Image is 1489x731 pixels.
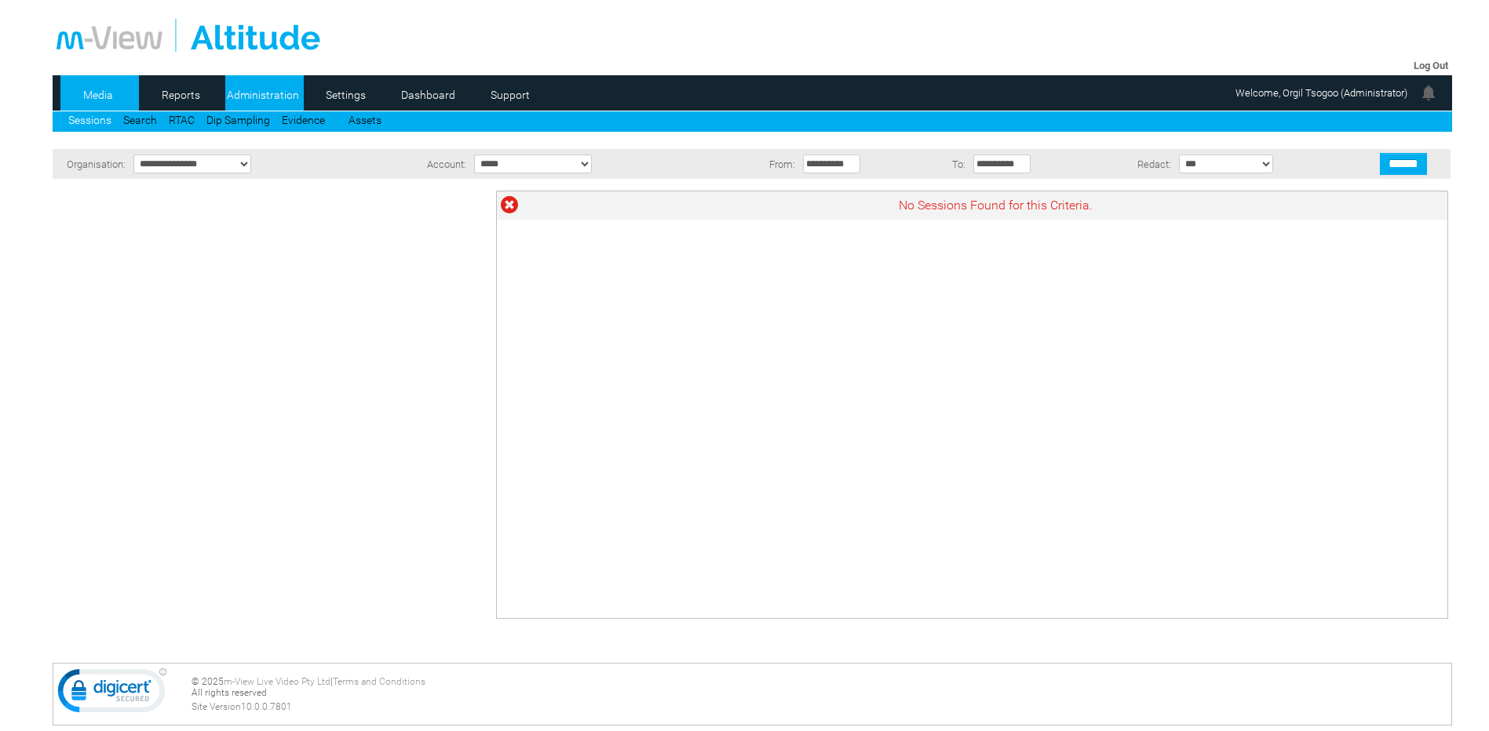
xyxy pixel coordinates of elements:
a: m-View Live Video Pty Ltd [224,676,330,687]
a: Log Out [1414,60,1448,71]
a: Search [123,114,157,126]
td: Redact: [1098,149,1175,179]
td: From: [733,149,800,179]
img: DigiCert Secured Site Seal [57,667,167,721]
a: RTAC [169,114,195,126]
img: bell24.png [1419,83,1438,102]
div: Site Version [192,701,1447,712]
a: Reports [143,83,219,107]
a: Settings [308,83,384,107]
a: Terms and Conditions [333,676,425,687]
a: Media [60,83,137,107]
a: Evidence [282,114,325,126]
td: Organisation: [53,149,130,179]
a: Administration [225,83,301,107]
a: Sessions [68,114,111,126]
a: Dashboard [390,83,466,107]
td: Account: [377,149,469,179]
td: To: [928,149,969,179]
span: No Sessions Found for this Criteria. [899,198,1093,213]
a: Support [473,83,549,107]
span: 10.0.0.7801 [241,701,292,712]
a: Dip Sampling [206,114,270,126]
a: Assets [349,114,381,126]
span: Welcome, Orgil Tsogoo (Administrator) [1235,87,1407,99]
div: © 2025 | All rights reserved [192,676,1447,712]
